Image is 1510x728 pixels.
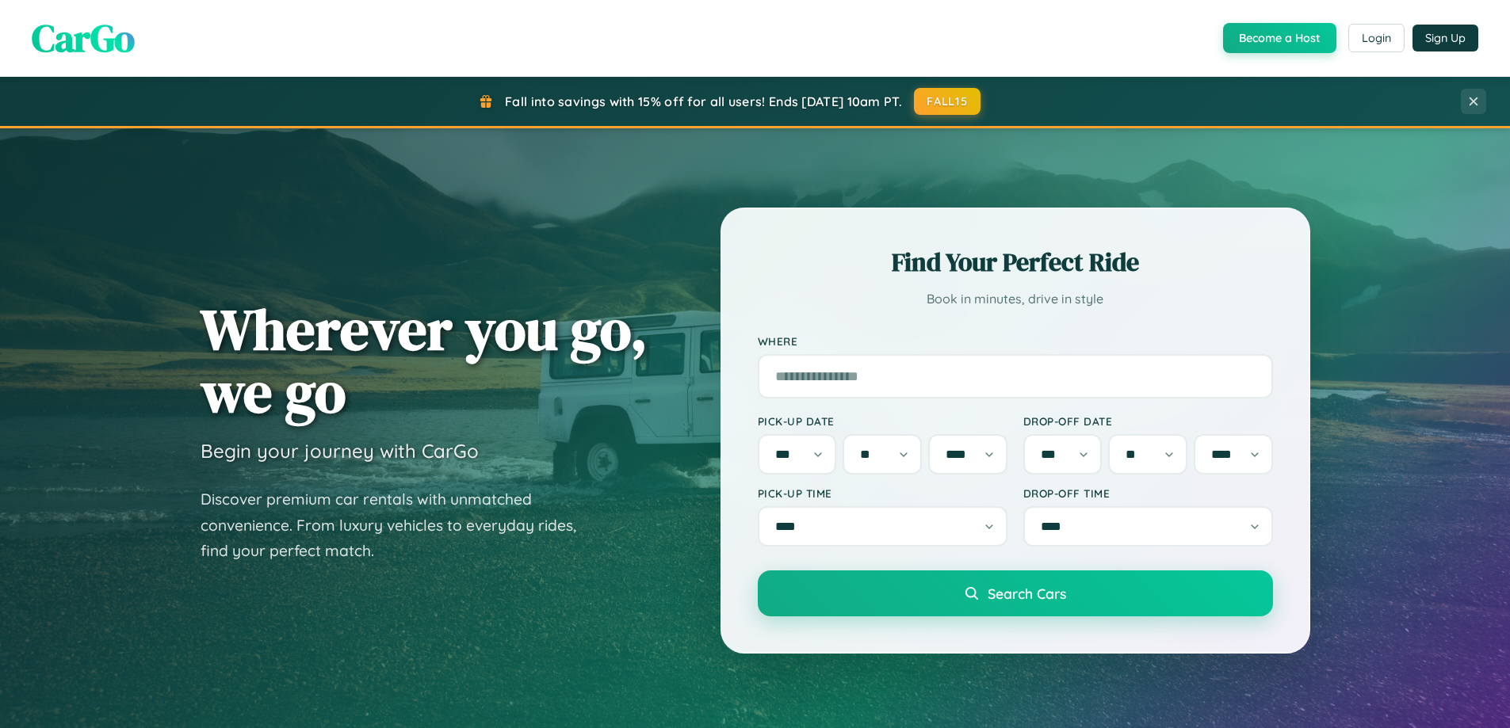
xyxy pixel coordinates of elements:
label: Where [758,334,1273,348]
label: Drop-off Date [1023,414,1273,428]
button: FALL15 [914,88,981,115]
label: Pick-up Date [758,414,1007,428]
p: Book in minutes, drive in style [758,288,1273,311]
h2: Find Your Perfect Ride [758,245,1273,280]
p: Discover premium car rentals with unmatched convenience. From luxury vehicles to everyday rides, ... [201,486,597,564]
h1: Wherever you go, we go [201,298,648,423]
span: Search Cars [988,585,1066,602]
button: Login [1348,24,1405,52]
button: Search Cars [758,570,1273,616]
button: Sign Up [1413,25,1478,51]
h3: Begin your journey with CarGo [201,439,479,463]
button: Become a Host [1223,23,1336,53]
label: Drop-off Time [1023,486,1273,500]
span: Fall into savings with 15% off for all users! Ends [DATE] 10am PT. [505,93,902,109]
span: CarGo [32,12,135,64]
label: Pick-up Time [758,486,1007,500]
